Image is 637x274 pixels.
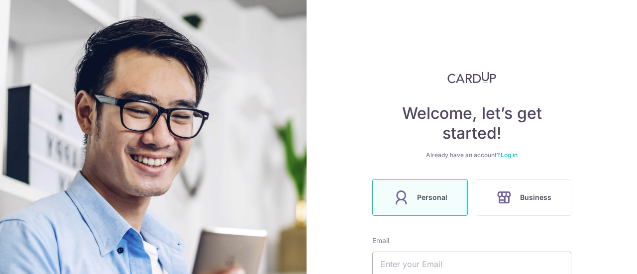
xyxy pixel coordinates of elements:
[501,151,518,159] a: Log in
[368,179,472,216] a: Personal
[472,179,575,216] a: Business
[520,191,551,203] span: Business
[372,236,389,246] label: Email
[372,151,571,159] div: Already have an account?
[372,103,571,143] h4: Welcome, let’s get started!
[417,191,447,203] span: Personal
[447,72,496,84] img: CardUp Logo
